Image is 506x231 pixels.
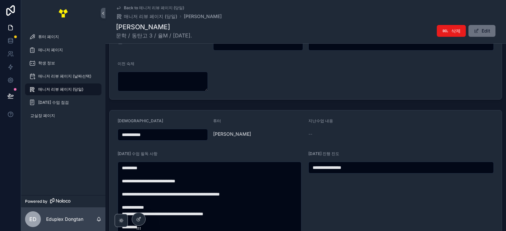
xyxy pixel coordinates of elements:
[58,8,69,18] img: App logo
[468,25,495,37] button: Edit
[25,31,101,43] a: 튜터 페이지
[118,61,134,66] span: 이전 숙제
[116,32,192,39] span: 문학 / 동탄고 3 / 율M / [DATE].
[38,74,91,79] span: 매니저 리뷰 페이지 (날짜선택)
[25,199,47,204] span: Powered by
[124,5,184,11] span: Back to 매니저 리뷰 페이지 (당일)
[308,151,339,156] span: [DATE] 진행 진도
[25,44,101,56] a: 매니저 페이지
[118,151,157,156] span: [DATE] 수업 필독 사항
[38,100,69,105] span: [DATE] 수업 점검
[30,113,55,118] span: 교실장 페이지
[46,216,83,222] p: Eduplex Dongtan
[308,131,312,137] span: --
[437,25,466,37] button: 삭제
[38,87,83,92] span: 매니저 리뷰 페이지 (당일)
[25,110,101,122] a: 교실장 페이지
[451,28,461,34] span: 삭제
[213,118,221,123] span: 튜터
[38,60,55,66] span: 학생 정보
[116,13,177,20] a: 매니저 리뷰 페이지 (당일)
[38,47,63,53] span: 매니저 페이지
[29,215,37,223] span: ED
[118,118,163,123] span: [DEMOGRAPHIC_DATA]
[213,131,303,137] span: [PERSON_NAME]
[38,34,59,39] span: 튜터 페이지
[21,195,105,207] a: Powered by
[21,26,105,130] div: scrollable content
[124,13,177,20] span: 매니저 리뷰 페이지 (당일)
[116,22,192,32] h1: [PERSON_NAME]
[116,5,184,11] a: Back to 매니저 리뷰 페이지 (당일)
[308,118,333,123] span: 지난수업 내용
[25,57,101,69] a: 학생 정보
[25,97,101,108] a: [DATE] 수업 점검
[25,83,101,95] a: 매니저 리뷰 페이지 (당일)
[184,13,222,20] a: [PERSON_NAME]
[25,70,101,82] a: 매니저 리뷰 페이지 (날짜선택)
